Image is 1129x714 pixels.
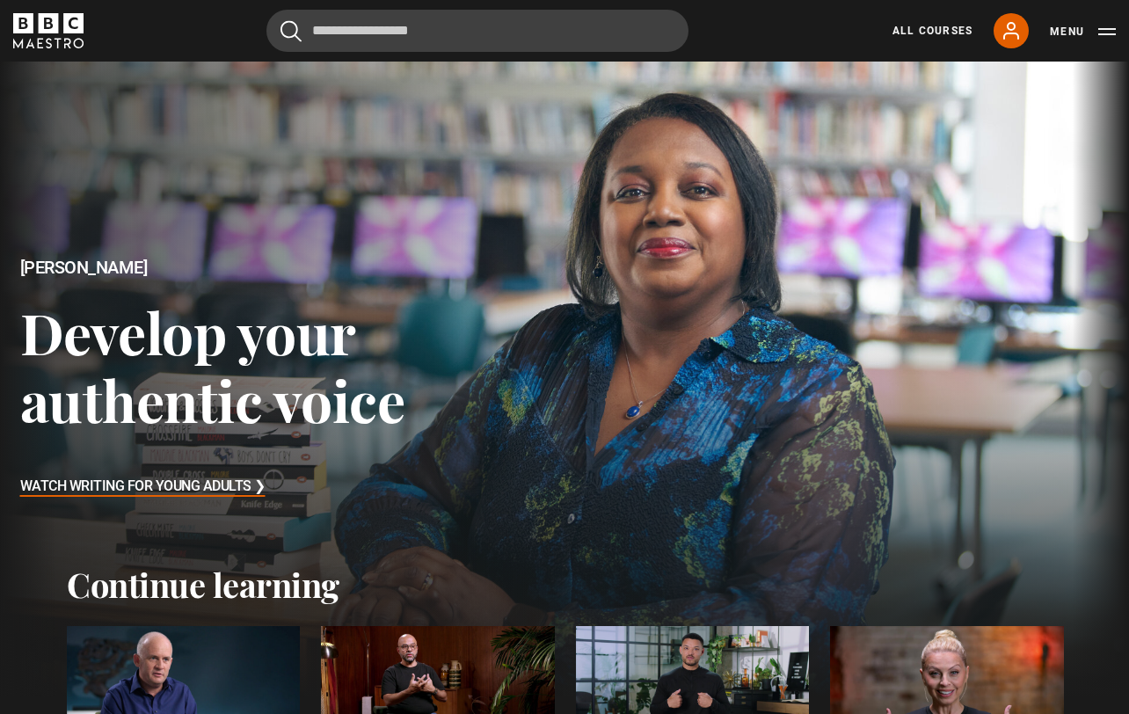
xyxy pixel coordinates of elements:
button: Submit the search query [280,20,302,42]
h3: Watch Writing for Young Adults ❯ [20,474,266,500]
svg: BBC Maestro [13,13,84,48]
input: Search [266,10,688,52]
h2: Continue learning [67,565,1062,605]
button: Toggle navigation [1050,23,1116,40]
a: All Courses [892,23,972,39]
h2: [PERSON_NAME] [20,258,565,278]
h3: Develop your authentic voice [20,298,565,434]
